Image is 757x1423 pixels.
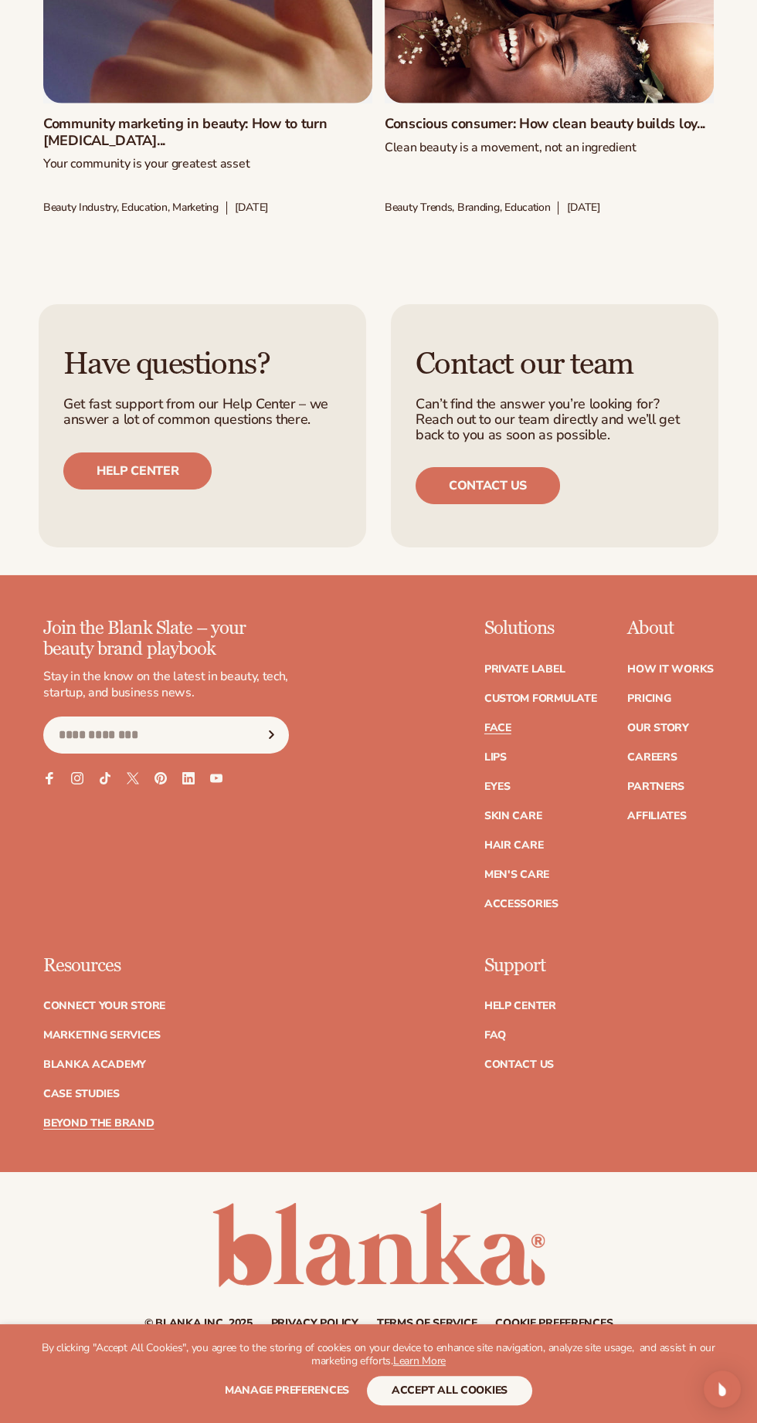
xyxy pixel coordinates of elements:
[484,618,597,639] p: Solutions
[484,693,597,704] a: Custom formulate
[484,869,549,880] a: Men's Care
[367,1376,532,1405] button: accept all cookies
[484,723,511,734] a: Face
[416,347,694,381] h3: Contact our team
[627,723,688,734] a: Our Story
[43,1030,161,1041] a: Marketing services
[377,1318,477,1329] a: Terms of service
[225,1376,349,1405] button: Manage preferences
[43,116,372,149] a: Community marketing in beauty: How to turn [MEDICAL_DATA]...
[484,1030,506,1041] a: FAQ
[43,1001,165,1011] a: Connect your store
[416,467,560,504] a: Contact us
[43,1089,120,1099] a: Case Studies
[416,397,694,442] p: Can’t find the answer you’re looking for? Reach out to our team directly and we’ll get back to yo...
[704,1370,741,1408] div: Open Intercom Messenger
[484,1059,554,1070] a: Contact Us
[484,811,541,822] a: Skin Care
[385,116,714,133] a: Conscious consumer: How clean beauty builds loy...
[627,664,714,675] a: How It Works
[31,1342,726,1368] p: By clicking "Accept All Cookies", you agree to the storing of cookies on your device to enhance s...
[495,1318,613,1329] a: Cookie preferences
[484,781,511,792] a: Eyes
[484,1001,556,1011] a: Help Center
[627,752,677,763] a: Careers
[484,956,597,976] p: Support
[63,397,341,428] p: Get fast support from our Help Center – we answer a lot of common questions there.
[254,717,288,754] button: Subscribe
[484,840,543,851] a: Hair Care
[627,618,714,639] p: About
[484,752,507,763] a: Lips
[393,1354,446,1368] a: Learn More
[225,1383,349,1398] span: Manage preferences
[43,618,289,659] p: Join the Blank Slate – your beauty brand playbook
[144,1316,253,1330] small: © Blanka Inc. 2025
[627,693,670,704] a: Pricing
[271,1318,358,1329] a: Privacy policy
[627,811,686,822] a: Affiliates
[627,781,684,792] a: Partners
[43,1059,146,1070] a: Blanka Academy
[43,669,289,701] p: Stay in the know on the latest in beauty, tech, startup, and business news.
[63,347,341,381] h3: Have questions?
[484,899,558,910] a: Accessories
[43,1118,154,1129] a: Beyond the brand
[63,452,212,490] a: Help center
[43,956,453,976] p: Resources
[484,664,565,675] a: Private label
